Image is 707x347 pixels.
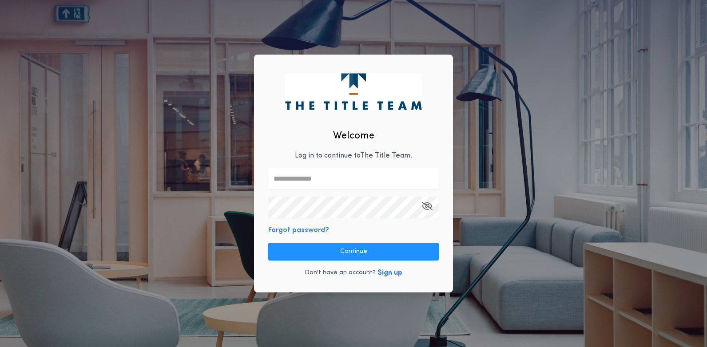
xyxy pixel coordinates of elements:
[295,150,412,161] p: Log in to continue to The Title Team .
[333,129,374,143] h2: Welcome
[305,268,376,277] p: Don't have an account?
[268,225,329,236] button: Forgot password?
[285,73,421,110] img: logo
[268,243,439,260] button: Continue
[377,268,402,278] button: Sign up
